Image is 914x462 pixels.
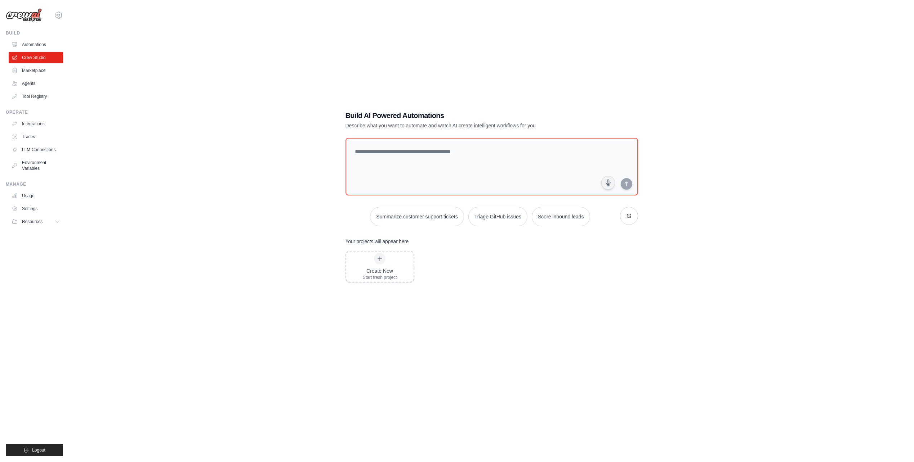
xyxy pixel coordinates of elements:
[620,207,638,225] button: Get new suggestions
[9,216,63,227] button: Resources
[9,65,63,76] a: Marketplace
[345,110,588,121] h1: Build AI Powered Automations
[9,144,63,155] a: LLM Connections
[6,30,63,36] div: Build
[363,275,397,280] div: Start fresh project
[6,8,42,22] img: Logo
[9,52,63,63] a: Crew Studio
[9,131,63,142] a: Traces
[6,181,63,187] div: Manage
[363,267,397,275] div: Create New
[22,219,43,225] span: Resources
[9,78,63,89] a: Agents
[9,190,63,201] a: Usage
[468,207,527,226] button: Triage GitHub issues
[9,91,63,102] a: Tool Registry
[9,157,63,174] a: Environment Variables
[9,118,63,130] a: Integrations
[6,109,63,115] div: Operate
[532,207,590,226] button: Score inbound leads
[601,176,615,190] button: Click to speak your automation idea
[9,203,63,214] a: Settings
[370,207,464,226] button: Summarize customer support tickets
[345,122,588,129] p: Describe what you want to automate and watch AI create intelligent workflows for you
[9,39,63,50] a: Automations
[32,447,45,453] span: Logout
[345,238,409,245] h3: Your projects will appear here
[6,444,63,456] button: Logout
